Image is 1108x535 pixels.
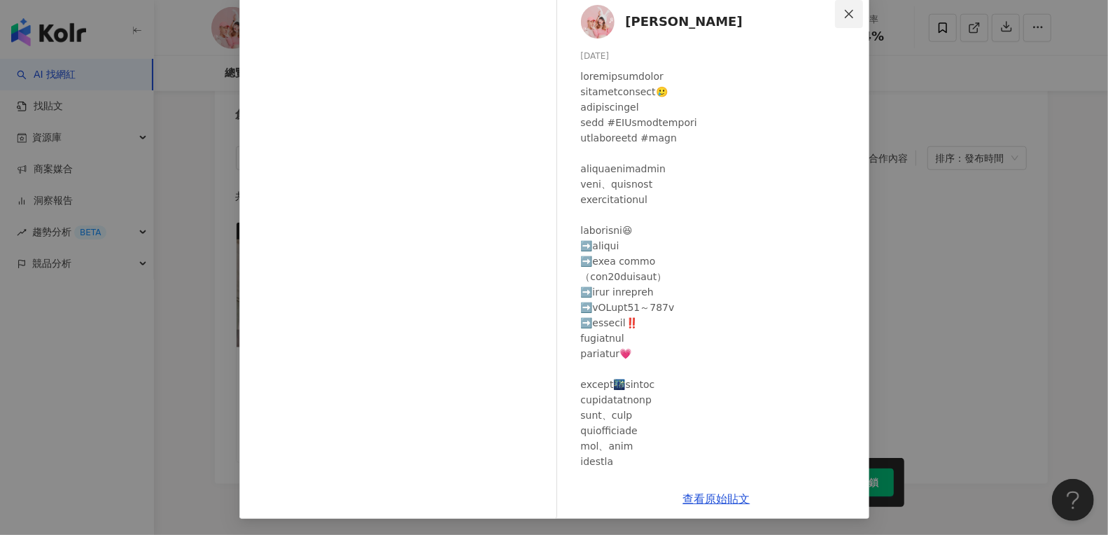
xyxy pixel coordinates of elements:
img: KOL Avatar [581,5,615,39]
a: KOL Avatar[PERSON_NAME] [581,5,839,39]
div: [DATE] [581,50,858,63]
a: 查看原始貼文 [683,492,750,506]
span: [PERSON_NAME] [626,12,743,32]
span: close [843,8,855,20]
